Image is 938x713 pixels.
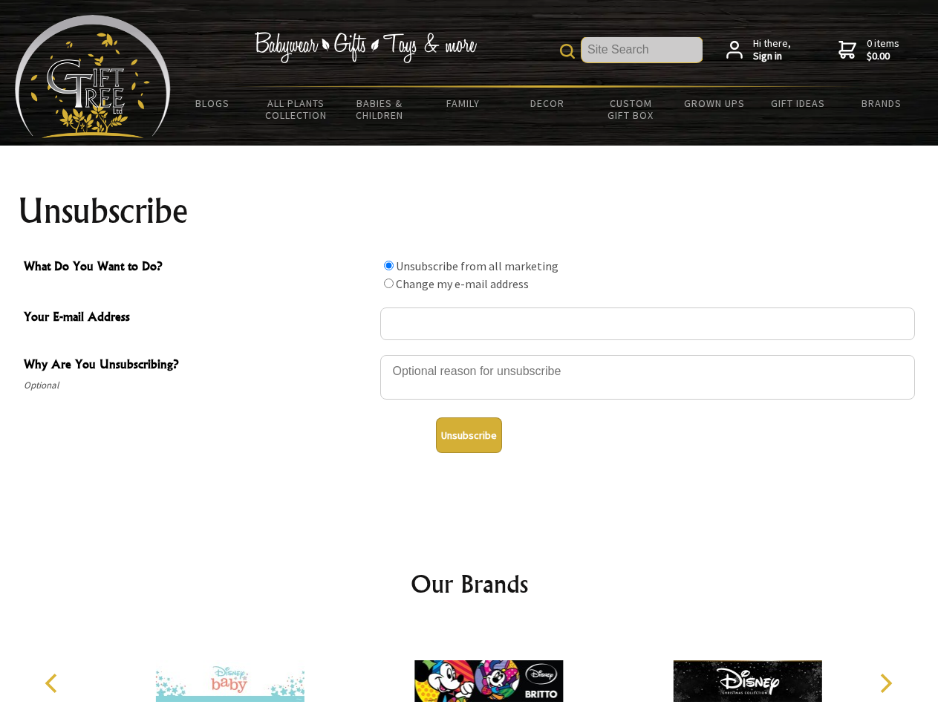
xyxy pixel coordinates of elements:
[255,88,339,131] a: All Plants Collection
[582,37,703,62] input: Site Search
[24,307,373,329] span: Your E-mail Address
[24,355,373,377] span: Why Are You Unsubscribing?
[838,37,899,63] a: 0 items$0.00
[505,88,589,119] a: Decor
[867,36,899,63] span: 0 items
[753,50,791,63] strong: Sign in
[753,37,791,63] span: Hi there,
[18,193,921,229] h1: Unsubscribe
[24,377,373,394] span: Optional
[589,88,673,131] a: Custom Gift Box
[726,37,791,63] a: Hi there,Sign in
[24,257,373,279] span: What Do You Want to Do?
[840,88,924,119] a: Brands
[436,417,502,453] button: Unsubscribe
[869,667,902,700] button: Next
[422,88,506,119] a: Family
[396,258,558,273] label: Unsubscribe from all marketing
[756,88,840,119] a: Gift Ideas
[15,15,171,138] img: Babyware - Gifts - Toys and more...
[396,276,529,291] label: Change my e-mail address
[867,50,899,63] strong: $0.00
[380,307,915,340] input: Your E-mail Address
[171,88,255,119] a: BLOGS
[338,88,422,131] a: Babies & Children
[384,279,394,288] input: What Do You Want to Do?
[30,566,909,602] h2: Our Brands
[384,261,394,270] input: What Do You Want to Do?
[254,32,477,63] img: Babywear - Gifts - Toys & more
[380,355,915,400] textarea: Why Are You Unsubscribing?
[560,44,575,59] img: product search
[37,667,70,700] button: Previous
[672,88,756,119] a: Grown Ups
